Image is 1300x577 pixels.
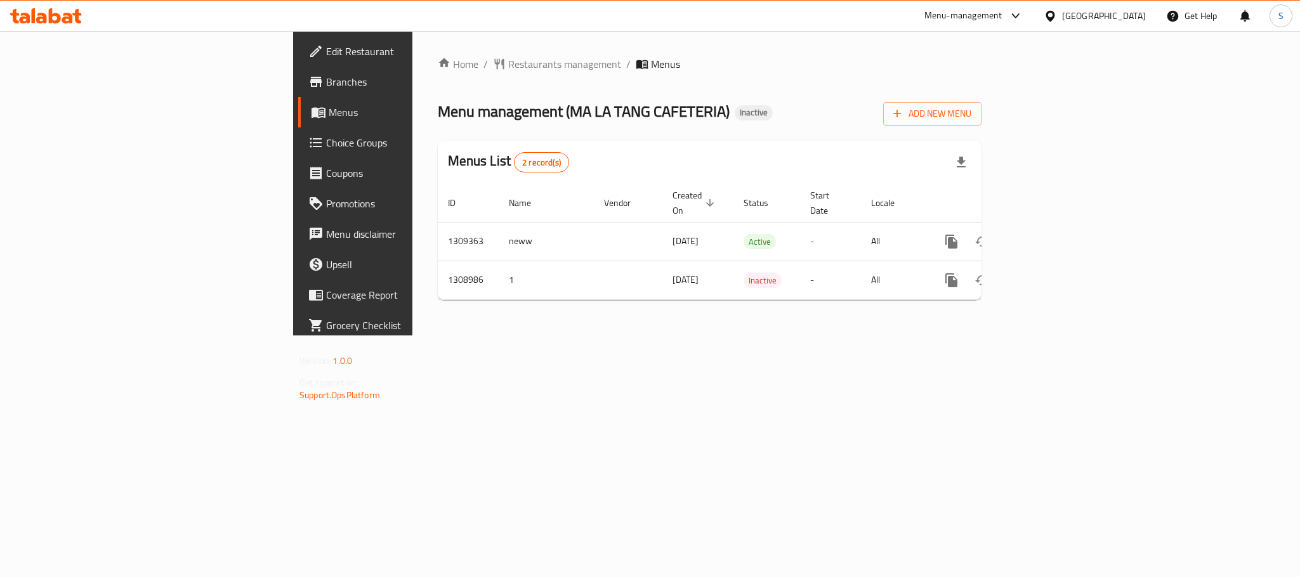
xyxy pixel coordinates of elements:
h2: Menus List [448,152,569,172]
div: Active [744,234,776,249]
button: more [936,226,967,257]
span: Upsell [326,257,500,272]
span: Add New Menu [893,106,971,122]
span: Menu disclaimer [326,226,500,242]
span: Menus [329,105,500,120]
span: Get support on: [299,374,358,391]
a: Edit Restaurant [298,36,510,67]
span: Choice Groups [326,135,500,150]
a: Promotions [298,188,510,219]
span: Created On [673,188,718,218]
button: Change Status [967,226,997,257]
a: Coverage Report [298,280,510,310]
td: 1 [499,261,594,299]
span: Grocery Checklist [326,318,500,333]
a: Support.OpsPlatform [299,387,380,403]
a: Coupons [298,158,510,188]
li: / [626,56,631,72]
span: Menu management ( MA LA TANG CAFETERIA ) [438,97,730,126]
td: - [800,222,861,261]
span: Status [744,195,785,211]
span: 1.0.0 [332,353,352,369]
span: [DATE] [673,271,699,288]
td: - [800,261,861,299]
button: Change Status [967,265,997,295]
button: Add New Menu [883,102,982,126]
a: Menus [298,97,510,127]
a: Choice Groups [298,127,510,158]
span: Coupons [326,165,500,181]
span: Restaurants management [508,56,621,72]
div: Inactive [735,105,773,120]
span: Active [744,235,776,249]
span: Version: [299,353,331,369]
div: Menu-management [924,8,1002,23]
span: Inactive [744,273,782,288]
a: Grocery Checklist [298,310,510,340]
span: S [1278,9,1284,23]
table: enhanced table [438,184,1068,300]
td: All [861,261,926,299]
span: Branches [326,74,500,89]
span: Vendor [604,195,647,211]
span: Edit Restaurant [326,44,500,59]
a: Restaurants management [493,56,621,72]
nav: breadcrumb [438,56,982,72]
a: Upsell [298,249,510,280]
span: Menus [651,56,680,72]
span: 2 record(s) [515,157,568,169]
a: Menu disclaimer [298,219,510,249]
button: more [936,265,967,295]
div: [GEOGRAPHIC_DATA] [1062,9,1146,23]
a: Branches [298,67,510,97]
span: Start Date [810,188,846,218]
span: ID [448,195,472,211]
th: Actions [926,184,1068,223]
div: Total records count [514,152,569,172]
span: Promotions [326,196,500,211]
span: Coverage Report [326,287,500,302]
div: Export file [946,147,976,178]
td: neww [499,222,594,261]
span: [DATE] [673,233,699,249]
td: All [861,222,926,261]
span: Name [509,195,548,211]
span: Locale [871,195,911,211]
span: Inactive [735,107,773,118]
